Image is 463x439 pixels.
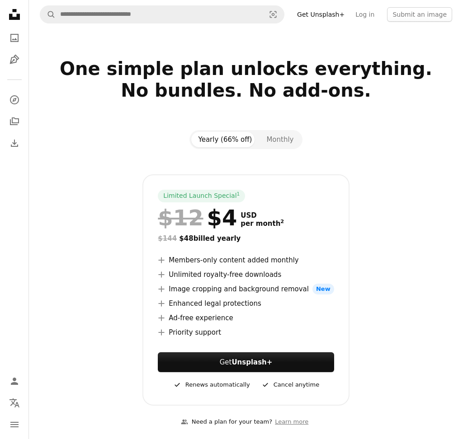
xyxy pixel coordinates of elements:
[5,29,24,47] a: Photos
[40,6,56,23] button: Search Unsplash
[158,313,334,323] li: Ad-free experience
[235,191,242,201] a: 1
[350,7,380,22] a: Log in
[158,233,334,244] div: $48 billed yearly
[5,5,24,25] a: Home — Unsplash
[5,134,24,152] a: Download History
[173,379,250,390] div: Renews automatically
[158,269,334,280] li: Unlimited royalty-free downloads
[158,352,334,372] button: GetUnsplash+
[312,284,334,294] span: New
[387,7,452,22] button: Submit an image
[158,206,237,229] div: $4
[191,132,260,147] button: Yearly (66% off)
[241,211,284,219] span: USD
[158,327,334,338] li: Priority support
[262,6,284,23] button: Visual search
[158,284,334,294] li: Image cropping and background removal
[231,358,272,366] strong: Unsplash+
[158,206,203,229] span: $12
[241,219,284,228] span: per month
[181,417,272,427] div: Need a plan for your team?
[237,191,240,196] sup: 1
[158,255,334,266] li: Members-only content added monthly
[280,219,284,224] sup: 2
[5,112,24,131] a: Collections
[158,190,245,202] div: Limited Launch Special
[40,58,452,123] h2: One simple plan unlocks everything. No bundles. No add-ons.
[261,379,319,390] div: Cancel anytime
[5,51,24,69] a: Illustrations
[5,416,24,434] button: Menu
[5,372,24,390] a: Log in / Sign up
[292,7,350,22] a: Get Unsplash+
[40,5,284,23] form: Find visuals sitewide
[272,415,311,430] a: Learn more
[158,298,334,309] li: Enhanced legal protections
[5,394,24,412] button: Language
[5,91,24,109] a: Explore
[158,234,177,243] span: $144
[279,219,286,228] a: 2
[259,132,301,147] button: Monthly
